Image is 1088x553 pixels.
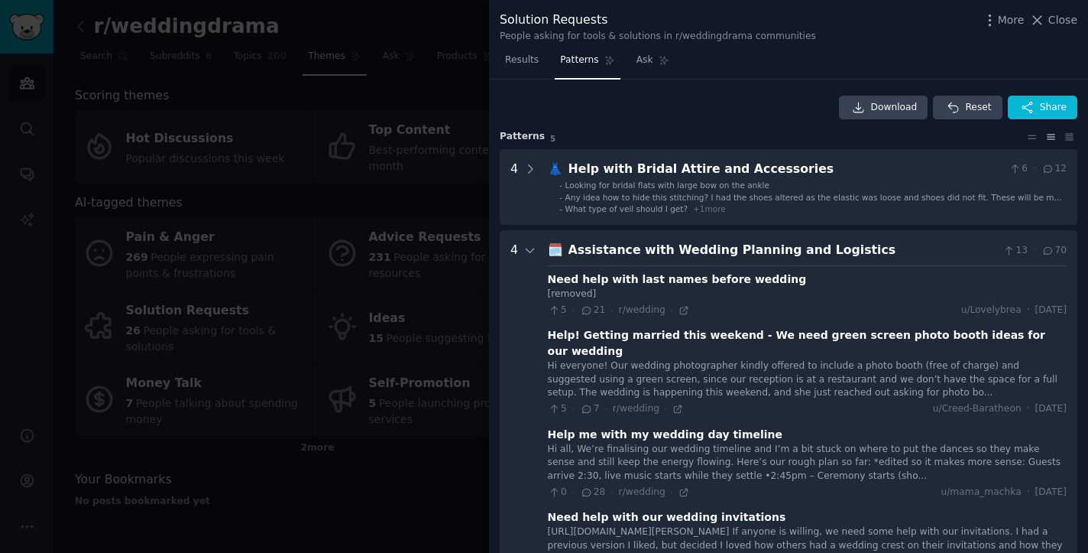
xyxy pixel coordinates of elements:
[568,241,997,260] div: Assistance with Wedding Planning and Logistics
[548,509,786,525] div: Need help with our wedding invitations
[1027,304,1030,317] span: ·
[505,54,539,67] span: Results
[550,134,555,143] span: 5
[548,161,563,176] span: 👗
[572,487,575,498] span: ·
[559,180,562,190] div: -
[560,54,598,67] span: Patterns
[548,288,1067,301] div: [removed]
[1035,304,1067,317] span: [DATE]
[619,304,665,315] span: r/wedding
[998,12,1025,28] span: More
[1033,244,1036,258] span: ·
[500,130,545,144] span: Pattern s
[1041,162,1067,176] span: 12
[548,427,783,443] div: Help me with my wedding day timeline
[636,54,653,67] span: Ask
[548,359,1067,400] div: Hi everyone! Our wedding photographer kindly offered to include a photo booth (free of charge) an...
[548,402,567,416] span: 5
[933,402,1022,416] span: u/Creed-Baratheon
[548,304,567,317] span: 5
[580,402,599,416] span: 7
[982,12,1025,28] button: More
[613,403,659,414] span: r/wedding
[1029,12,1077,28] button: Close
[839,96,928,120] a: Download
[941,486,1021,499] span: u/mama_machka
[1027,402,1030,416] span: ·
[572,305,575,316] span: ·
[565,181,769,190] span: Looking for bridal flats with large bow on the ankle
[693,204,726,213] span: + 1 more
[665,404,667,415] span: ·
[871,101,918,115] span: Download
[1033,162,1036,176] span: ·
[568,160,1003,179] div: Help with Bridal Attire and Accessories
[548,443,1067,483] div: Hi all, We’re finalising our wedding timeline and I’m a bit stuck on where to put the dances so t...
[548,242,563,257] span: 🗓️
[510,160,518,215] div: 4
[1008,96,1077,120] button: Share
[1009,162,1028,176] span: 6
[671,305,673,316] span: ·
[604,404,607,415] span: ·
[1040,101,1067,115] span: Share
[500,48,544,80] a: Results
[580,486,605,499] span: 28
[1035,402,1067,416] span: [DATE]
[619,486,665,497] span: r/wedding
[1048,12,1077,28] span: Close
[548,272,807,288] div: Need help with last names before wedding
[965,101,991,115] span: Reset
[933,96,1002,120] button: Reset
[1041,244,1067,258] span: 70
[572,404,575,415] span: ·
[610,305,613,316] span: ·
[631,48,675,80] a: Ask
[565,193,1062,213] span: Any idea how to hide this stitching? I had the shoes altered as the elastic was loose and shoes d...
[559,203,562,214] div: -
[1002,244,1028,258] span: 13
[580,304,605,317] span: 21
[500,30,816,44] div: People asking for tools & solutions in r/weddingdrama communities
[610,487,613,498] span: ·
[1027,486,1030,499] span: ·
[500,11,816,30] div: Solution Requests
[671,487,673,498] span: ·
[548,486,567,499] span: 0
[555,48,620,80] a: Patterns
[559,192,562,203] div: -
[961,304,1022,317] span: u/Lovelybrea
[1035,486,1067,499] span: [DATE]
[548,327,1067,359] div: Help! Getting married this weekend - We need green screen photo booth ideas for our wedding
[565,204,688,213] span: What type of veil should I get?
